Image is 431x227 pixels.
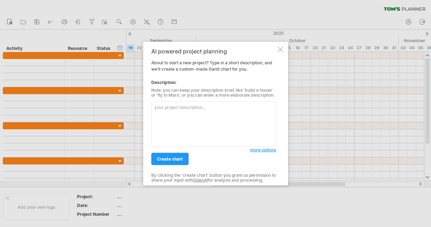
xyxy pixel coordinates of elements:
[193,177,208,183] a: OpenAI
[157,156,183,162] span: create chart
[151,88,276,98] div: Note: you can keep your description brief, like 'build a house' or 'fly to Mars', or you can ente...
[151,173,276,183] div: By clicking the 'create chart' button you grant us permission to share your input with for analys...
[151,48,276,54] div: AI powered project planning
[250,147,276,153] a: more options
[151,153,189,165] a: create chart
[151,79,276,86] div: Description:
[151,48,276,179] div: About to start a new project? Type in a short description, and we'll create a custom-made Gantt c...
